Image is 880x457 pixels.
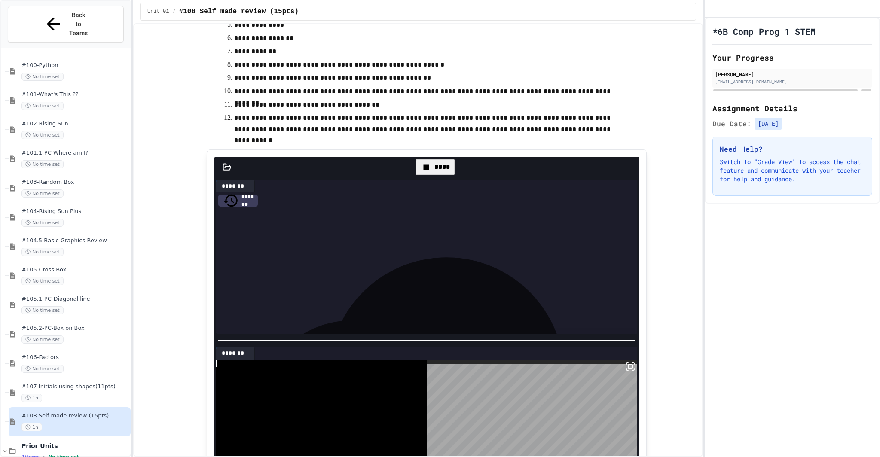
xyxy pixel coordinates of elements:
span: #101.1-PC-Where am I? [21,149,129,157]
span: No time set [21,160,64,168]
span: No time set [21,248,64,256]
h2: Assignment Details [712,102,872,114]
span: #105.2-PC-Box on Box [21,325,129,332]
p: Switch to "Grade View" to access the chat feature and communicate with your teacher for help and ... [720,158,865,183]
h3: Need Help? [720,144,865,154]
div: [EMAIL_ADDRESS][DOMAIN_NAME] [715,79,870,85]
h1: *6B Comp Prog 1 STEM [712,25,816,37]
div: [PERSON_NAME] [715,70,870,78]
span: No time set [21,102,64,110]
span: #106-Factors [21,354,129,361]
span: No time set [21,306,64,314]
span: No time set [21,277,64,285]
span: #105.1-PC-Diagonal line [21,296,129,303]
span: #108 Self made review (15pts) [21,412,129,420]
span: No time set [21,365,64,373]
span: #103-Random Box [21,179,129,186]
span: #108 Self made review (15pts) [179,6,299,17]
span: No time set [21,219,64,227]
span: No time set [21,335,64,344]
span: 1h [21,394,42,402]
span: #104-Rising Sun Plus [21,208,129,215]
span: Prior Units [21,442,129,450]
span: #100-Python [21,62,129,69]
h2: Your Progress [712,52,872,64]
span: No time set [21,189,64,198]
span: [DATE] [755,118,782,130]
span: #102-Rising Sun [21,120,129,128]
span: #104.5-Basic Graphics Review [21,237,129,244]
span: Unit 01 [147,8,169,15]
span: #101-What's This ?? [21,91,129,98]
button: Back to Teams [8,6,124,43]
span: #107 Initials using shapes(11pts) [21,383,129,390]
span: No time set [21,131,64,139]
span: 1h [21,423,42,431]
span: Back to Teams [68,11,89,38]
span: Due Date: [712,119,751,129]
span: No time set [21,73,64,81]
span: #105-Cross Box [21,266,129,274]
span: / [172,8,175,15]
